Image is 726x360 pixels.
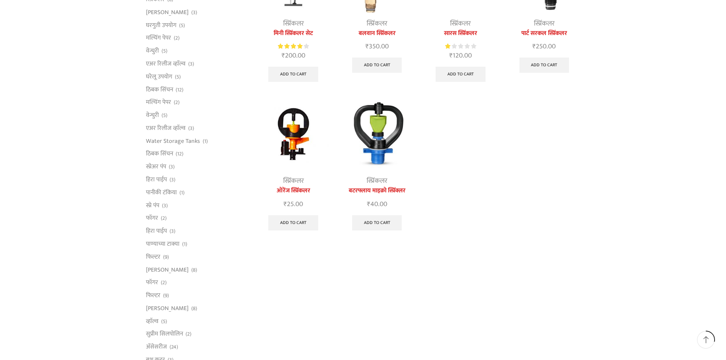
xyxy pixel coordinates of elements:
[519,58,569,73] a: Add to cart: “पार्ट सरकल स्प्रिंकलर”
[352,215,402,230] a: Add to cart: “बटरफ्लाय माइक्रो स्प्रिंक्लर”
[174,99,179,106] span: (2)
[367,198,387,210] bdi: 40.00
[163,292,169,299] span: (9)
[449,50,472,61] bdi: 120.00
[146,45,159,58] a: वेन्चुरी
[282,50,305,61] bdi: 200.00
[146,96,171,109] a: मल्चिंग पेपर
[268,67,318,82] a: Add to cart: “मिनी स्प्रिंकलर सेट”
[425,29,497,38] a: सारस स्प्रिंकलर
[146,122,186,134] a: एअर रिलीज व्हाॅल्व
[367,175,387,187] a: स्प्रिंकलर
[257,29,329,38] a: मिनी स्प्रिंकलर सेट
[283,175,304,187] a: स्प्रिंकलर
[176,86,183,94] span: (12)
[278,42,309,50] div: Rated 4.00 out of 5
[163,253,169,261] span: (9)
[146,109,159,122] a: वेन्चुरी
[188,60,194,68] span: (3)
[175,73,181,81] span: (5)
[282,50,285,61] span: ₹
[179,22,185,29] span: (5)
[257,98,329,170] img: Orange-Sprinkler
[146,32,171,45] a: मल्चिंग पेपर
[162,112,167,119] span: (5)
[532,41,556,52] bdi: 250.00
[146,83,173,96] a: ठिबक सिंचन
[508,29,580,38] a: पार्ट सरकल स्प्रिंकलर
[445,42,451,50] span: Rated out of 5
[162,202,168,210] span: (3)
[284,198,287,210] span: ₹
[146,289,160,302] a: फिल्टर
[161,318,167,325] span: (5)
[191,305,197,312] span: (8)
[257,186,329,195] a: ओरेंज स्प्रिंकलर
[268,215,318,230] a: Add to cart: “ओरेंज स्प्रिंकलर”
[365,41,389,52] bdi: 350.00
[284,198,303,210] bdi: 25.00
[445,42,476,50] div: Rated 1.00 out of 5
[169,163,175,171] span: (3)
[146,328,183,341] a: सुप्रीम सिलपोलिन
[146,160,166,173] a: स्प्रेअर पंप
[146,237,179,250] a: पाण्याच्या टाक्या
[170,227,175,235] span: (3)
[146,199,159,212] a: स्प्रे पंप
[182,240,187,248] span: (1)
[146,341,167,354] a: अ‍ॅसेसरीज
[161,214,167,222] span: (2)
[203,138,208,145] span: (1)
[367,18,387,29] a: स्प्रिंकलर
[146,173,167,186] a: हिरा पाईप
[283,18,304,29] a: स्प्रिंकलर
[534,18,555,29] a: स्प्रिंकलर
[146,276,158,289] a: फॉगर
[146,186,177,199] a: पानीकी टंकिया
[188,125,194,132] span: (3)
[341,186,413,195] a: बटरफ्लाय माइक्रो स्प्रिंक्लर
[174,34,179,42] span: (2)
[352,58,402,73] a: Add to cart: “बलवान स्प्रिंकलर”
[146,6,189,19] a: [PERSON_NAME]
[176,150,183,158] span: (12)
[450,18,471,29] a: स्प्रिंकलर
[162,47,167,55] span: (5)
[341,29,413,38] a: बलवान स्प्रिंकलर
[146,263,189,276] a: [PERSON_NAME]
[367,198,370,210] span: ₹
[449,50,453,61] span: ₹
[365,41,369,52] span: ₹
[146,70,172,83] a: घरेलू उपयोग
[186,330,191,338] span: (2)
[161,279,167,286] span: (2)
[146,225,167,238] a: हिरा पाईप
[170,176,175,184] span: (3)
[146,134,200,147] a: Water Storage Tanks
[146,212,158,225] a: फॉगर
[436,67,486,82] a: Add to cart: “सारस स्प्रिंकलर”
[146,302,189,315] a: [PERSON_NAME]
[278,42,303,50] span: Rated out of 5
[146,147,173,160] a: ठिबक सिंचन
[179,189,184,197] span: (1)
[146,315,159,328] a: व्हाॅल्व
[191,9,197,16] span: (3)
[146,19,176,32] a: घरगुती उपयोग
[146,250,160,263] a: फिल्टर
[532,41,536,52] span: ₹
[191,266,197,274] span: (8)
[341,98,413,170] img: बटरफ्लाय माइक्रो स्प्रिंक्लर
[170,343,178,351] span: (24)
[146,58,186,70] a: एअर रिलीज व्हाॅल्व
